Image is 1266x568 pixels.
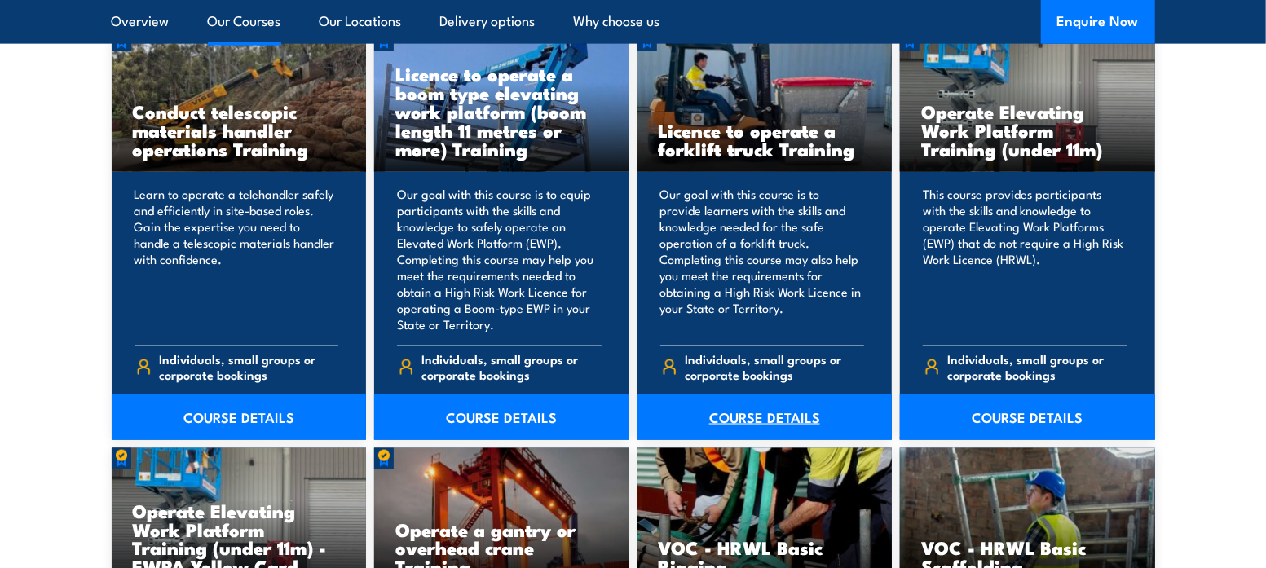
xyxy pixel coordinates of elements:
[685,351,864,382] span: Individuals, small groups or corporate bookings
[374,394,629,440] a: COURSE DETAILS
[923,186,1127,332] p: This course provides participants with the skills and knowledge to operate Elevating Work Platfor...
[112,394,367,440] a: COURSE DETAILS
[422,351,602,382] span: Individuals, small groups or corporate bookings
[921,102,1134,158] h3: Operate Elevating Work Platform Training (under 11m)
[948,351,1127,382] span: Individuals, small groups or corporate bookings
[900,394,1155,440] a: COURSE DETAILS
[637,394,893,440] a: COURSE DETAILS
[660,186,865,332] p: Our goal with this course is to provide learners with the skills and knowledge needed for the saf...
[135,186,339,332] p: Learn to operate a telehandler safely and efficiently in site-based roles. Gain the expertise you...
[133,102,346,158] h3: Conduct telescopic materials handler operations Training
[659,121,871,158] h3: Licence to operate a forklift truck Training
[397,186,602,332] p: Our goal with this course is to equip participants with the skills and knowledge to safely operat...
[395,64,608,158] h3: Licence to operate a boom type elevating work platform (boom length 11 metres or more) Training
[159,351,338,382] span: Individuals, small groups or corporate bookings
